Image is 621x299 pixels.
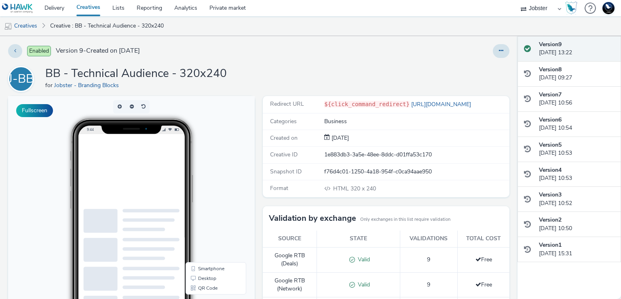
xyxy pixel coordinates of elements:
div: 1e883db3-3a5e-48ee-8ddc-d01ffa53c170 [324,151,509,159]
span: Format [270,184,288,192]
strong: Version 1 [539,241,562,249]
th: State [317,231,400,247]
a: Jobster - Branding Blocks [54,81,122,89]
td: Google RTB (Deals) [263,247,317,272]
a: Creative : BB - Technical Audience - 320x240 [46,16,168,36]
strong: Version 3 [539,191,562,199]
img: undefined Logo [2,3,33,13]
span: [DATE] [330,134,349,142]
strong: Version 6 [539,116,562,124]
li: Desktop [179,177,237,187]
span: Enabled [27,46,51,56]
strong: Version 7 [539,91,562,98]
code: ${click_command_redirect} [324,101,410,107]
span: 9:44 [79,31,86,36]
span: Created on [270,134,298,142]
span: Smartphone [190,170,216,175]
div: J-BB [8,68,34,90]
h1: BB - Technical Audience - 320x240 [45,66,227,81]
div: f76d4c01-1250-4a18-954f-c0ca94aae950 [324,168,509,176]
div: [DATE] 09:27 [539,66,615,82]
h3: Validation by exchange [269,212,356,224]
strong: Version 4 [539,166,562,174]
th: Source [263,231,317,247]
th: Validations [400,231,457,247]
div: [DATE] 10:54 [539,116,615,132]
span: Snapshot ID [270,168,302,175]
img: Support Hawk [602,2,615,14]
span: Creative ID [270,151,298,158]
a: J-BB [8,75,37,83]
div: [DATE] 10:50 [539,216,615,233]
span: Redirect URL [270,100,304,108]
span: for [45,81,54,89]
strong: Version 2 [539,216,562,224]
span: 9 [427,281,430,288]
th: Total cost [458,231,509,247]
td: Google RTB (Network) [263,272,317,297]
div: [DATE] 10:53 [539,166,615,183]
img: Hawk Academy [565,2,577,15]
span: Valid [355,256,370,263]
div: [DATE] 15:31 [539,241,615,258]
div: [DATE] 10:52 [539,191,615,207]
span: HTML [333,185,351,192]
img: mobile [4,22,12,30]
span: Desktop [190,180,208,185]
strong: Version 9 [539,41,562,48]
div: Creation 07 July 2025, 15:31 [330,134,349,142]
span: Version 9 - Created on [DATE] [56,46,140,56]
a: Hawk Academy [565,2,581,15]
button: Fullscreen [16,104,53,117]
div: [DATE] 10:56 [539,91,615,107]
div: Business [324,117,509,126]
strong: Version 8 [539,66,562,73]
span: Free [475,281,492,288]
span: 320 x 240 [332,185,376,192]
span: Categories [270,117,297,125]
strong: Version 5 [539,141,562,149]
span: 9 [427,256,430,263]
span: QR Code [190,190,209,194]
span: Valid [355,281,370,288]
li: QR Code [179,187,237,197]
div: [DATE] 10:53 [539,141,615,158]
span: Free [475,256,492,263]
div: [DATE] 13:22 [539,41,615,57]
small: Only exchanges in this list require validation [360,216,450,223]
a: [URL][DOMAIN_NAME] [410,100,474,108]
li: Smartphone [179,168,237,177]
